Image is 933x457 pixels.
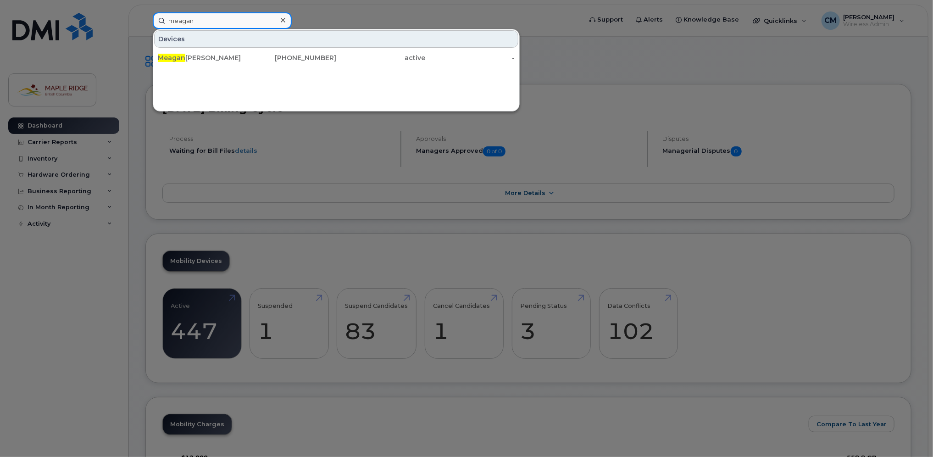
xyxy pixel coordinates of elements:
[158,53,247,62] div: [PERSON_NAME]
[247,53,337,62] div: [PHONE_NUMBER]
[154,30,518,48] div: Devices
[336,53,426,62] div: active
[154,50,518,66] a: Meagan[PERSON_NAME][PHONE_NUMBER]active-
[158,54,185,62] span: Meagan
[426,53,515,62] div: -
